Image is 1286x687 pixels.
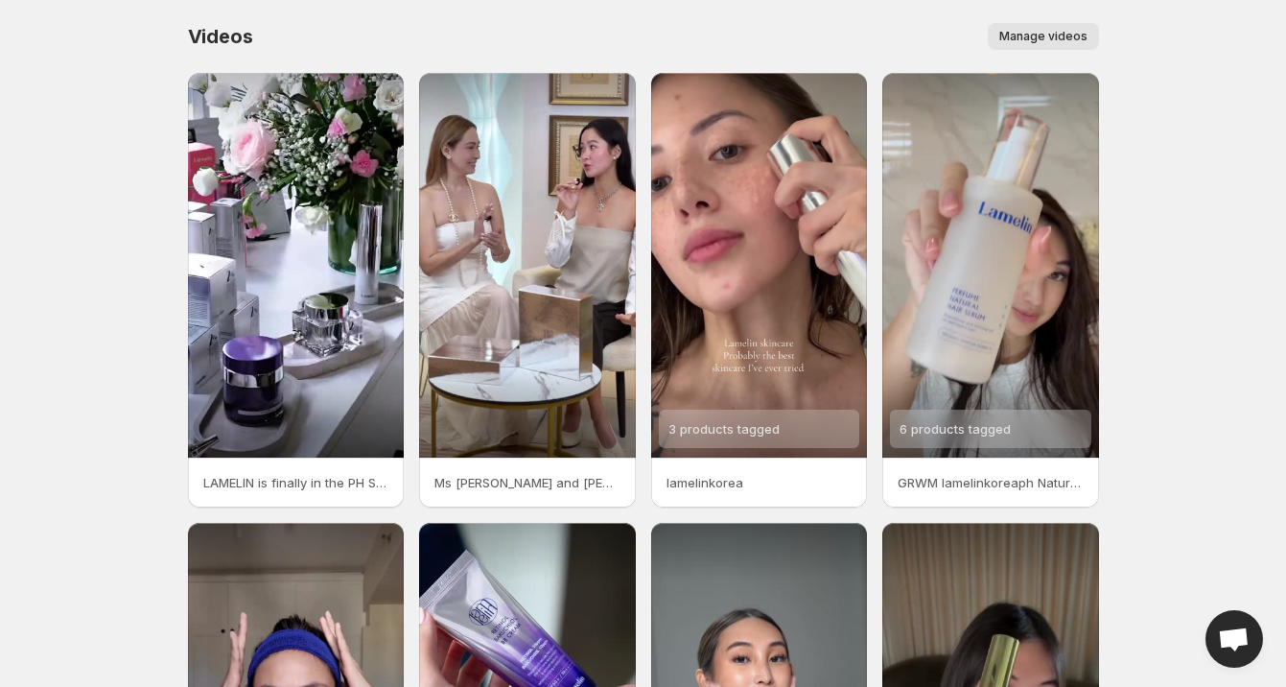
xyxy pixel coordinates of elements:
[434,473,620,492] p: Ms [PERSON_NAME] and [PERSON_NAME] President and CEO of Vita Plus Marketing Corporation
[668,421,780,437] span: 3 products tagged
[666,473,853,492] p: lamelinkorea
[898,473,1084,492] p: GRWM lamelinkoreaph Natural Hair Serum NMNPDRN serum NMNPDRN cream B-tox eye serum and Air fit No...
[988,23,1099,50] button: Manage videos
[900,421,1011,437] span: 6 products tagged
[188,25,253,48] span: Videos
[203,473,389,492] p: LAMELIN is finally in the PH Skincare girlies this is NOT a drill If youre into luxe science-back...
[999,29,1087,44] span: Manage videos
[1205,610,1263,668] a: Open chat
